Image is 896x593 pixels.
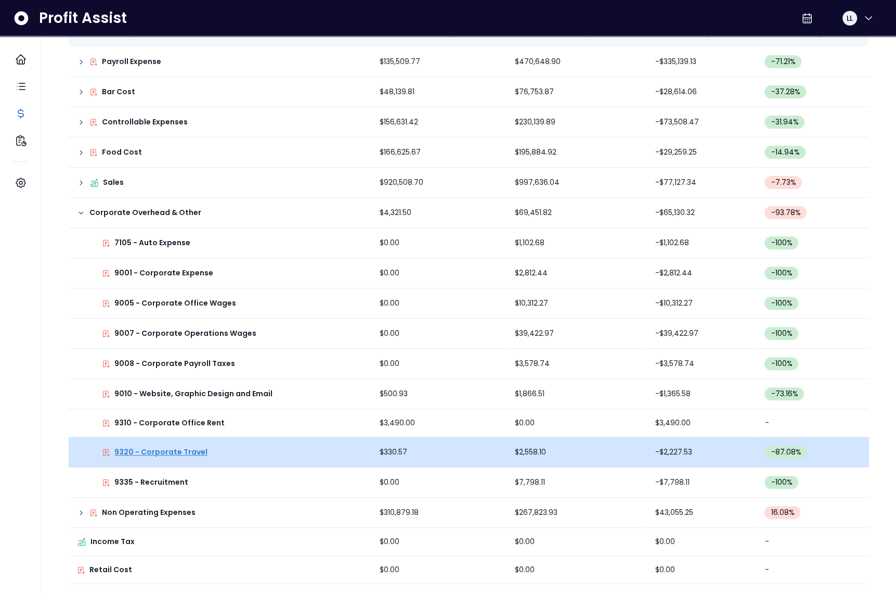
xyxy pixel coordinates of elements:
[646,319,756,349] td: -$39,422.97
[371,107,507,137] td: $156,631.42
[646,349,756,379] td: -$3,578.74
[371,437,507,468] td: $330.57
[507,349,646,379] td: $3,578.74
[371,168,507,198] td: $920,508.70
[771,358,792,369] span: -100 %
[756,528,869,556] td: -
[114,358,235,369] p: 9008 - Corporate Payroll Taxes
[114,268,213,279] p: 9001 - Corporate Expense
[646,198,756,228] td: -$65,130.32
[646,468,756,498] td: -$7,798.11
[371,198,507,228] td: $4,321.50
[371,409,507,437] td: $3,490.00
[771,147,799,158] span: -14.94 %
[771,117,798,128] span: -31.94 %
[646,528,756,556] td: $0.00
[39,9,127,28] span: Profit Assist
[371,498,507,528] td: $310,879.18
[371,228,507,258] td: $0.00
[102,56,161,67] p: Payroll Expense
[771,237,792,248] span: -100 %
[646,409,756,437] td: $3,490.00
[507,556,646,584] td: $0.00
[114,388,272,399] p: 9010 - Website, Graphic Design and Email
[371,137,507,168] td: $166,625.67
[771,328,792,339] span: -100 %
[771,86,800,97] span: -37.28 %
[507,528,646,556] td: $0.00
[102,147,142,158] p: Food Cost
[507,437,646,468] td: $2,558.10
[771,268,792,279] span: -100 %
[646,47,756,77] td: -$335,139.13
[646,498,756,528] td: $43,055.25
[371,47,507,77] td: $135,509.77
[771,207,800,218] span: -93.78 %
[507,498,646,528] td: $267,823.93
[771,388,798,399] span: -73.16 %
[756,409,869,437] td: -
[507,107,646,137] td: $230,139.89
[371,77,507,107] td: $48,139.81
[771,56,795,67] span: -71.21 %
[114,418,225,428] p: 9310 - Corporate Office Rent
[371,468,507,498] td: $0.00
[371,349,507,379] td: $0.00
[646,379,756,409] td: -$1,365.58
[103,177,124,188] p: Sales
[102,86,135,97] p: Bar Cost
[507,319,646,349] td: $39,422.97
[646,77,756,107] td: -$28,614.06
[847,13,853,23] span: LL
[507,288,646,319] td: $10,312.27
[507,47,646,77] td: $470,648.90
[89,564,132,575] p: Retail Cost
[507,228,646,258] td: $1,102.68
[771,507,794,518] span: 16.08 %
[507,258,646,288] td: $2,812.44
[371,258,507,288] td: $0.00
[646,258,756,288] td: -$2,812.44
[114,447,207,458] p: 9320 - Corporate Travel
[507,198,646,228] td: $69,451.82
[89,207,201,218] p: Corporate Overhead & Other
[646,288,756,319] td: -$10,312.27
[371,556,507,584] td: $0.00
[646,107,756,137] td: -$73,508.47
[646,556,756,584] td: $0.00
[371,288,507,319] td: $0.00
[371,319,507,349] td: $0.00
[102,117,188,128] p: Controllable Expenses
[771,177,796,188] span: -7.73 %
[371,379,507,409] td: $500.93
[507,409,646,437] td: $0.00
[646,137,756,168] td: -$29,259.25
[507,77,646,107] td: $76,753.87
[646,228,756,258] td: -$1,102.68
[507,379,646,409] td: $1,866.51
[114,477,188,488] p: 9335 - Recruitment
[102,507,196,518] p: Non Operating Expenses
[507,168,646,198] td: $997,636.04
[90,536,135,547] p: Income Tax
[114,298,236,309] p: 9005 - Corporate Office Wages
[771,447,801,458] span: -87.08 %
[114,328,256,339] p: 9007 - Corporate Operations Wages
[114,237,190,248] p: 7105 - Auto Expense
[507,468,646,498] td: $7,798.11
[756,556,869,584] td: -
[371,528,507,556] td: $0.00
[646,168,756,198] td: -$77,127.34
[771,477,792,488] span: -100 %
[507,137,646,168] td: $195,884.92
[771,298,792,309] span: -100 %
[646,437,756,468] td: -$2,227.53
